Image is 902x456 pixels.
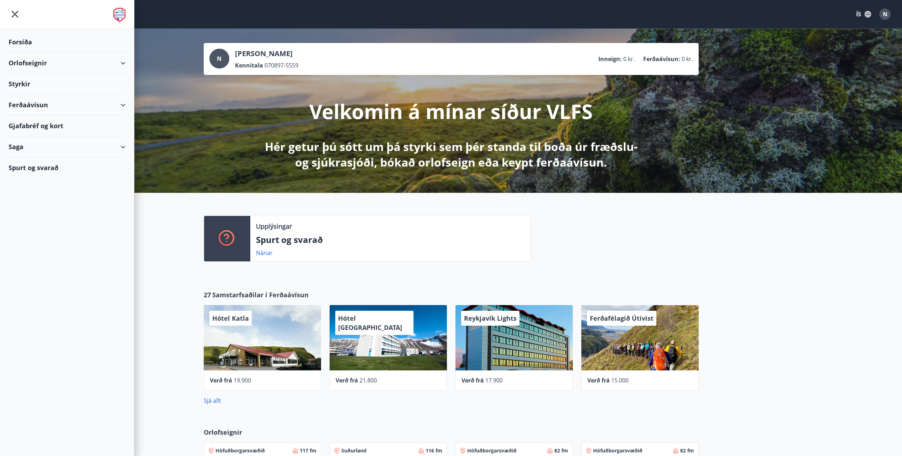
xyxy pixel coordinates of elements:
[682,55,693,63] span: 0 kr.
[485,376,503,384] span: 17.900
[215,447,265,454] span: Höfuðborgarsvæðið
[256,222,292,231] p: Upplýsingar
[265,61,298,69] span: 070897-5559
[341,447,367,454] span: Suðurland
[9,115,126,136] div: Gjafabréf og kort
[9,8,21,21] button: menu
[876,6,893,23] button: N
[461,376,484,384] span: Verð frá
[9,157,126,178] div: Spurt og svarað
[234,376,251,384] span: 19.900
[204,290,211,299] span: 27
[336,376,358,384] span: Verð frá
[593,447,642,454] span: Höfuðborgarsvæðið
[204,428,242,437] span: Orlofseignir
[852,8,875,21] button: ÍS
[256,249,273,257] a: Nánar
[300,447,316,454] span: 117 fm
[359,376,377,384] span: 21.800
[623,55,635,63] span: 0 kr.
[598,55,622,63] p: Inneign :
[212,290,309,299] span: Samstarfsaðilar í Ferðaávísun
[338,314,402,332] span: Hótel [GEOGRAPHIC_DATA]
[9,74,126,94] div: Styrkir
[217,55,222,63] span: N
[235,49,298,59] p: [PERSON_NAME]
[204,397,221,405] a: Sjá allt
[464,314,517,322] span: Reykjavík Lights
[9,32,126,53] div: Forsíða
[467,447,517,454] span: Höfuðborgarsvæðið
[883,10,887,18] span: N
[9,94,126,115] div: Ferðaávísun
[212,314,249,322] span: Hótel Katla
[426,447,442,454] span: 116 fm
[611,376,629,384] span: 15.000
[256,234,525,246] p: Spurt og svarað
[263,139,639,170] p: Hér getur þú sótt um þá styrki sem þér standa til boða úr fræðslu- og sjúkrasjóði, bókað orlofsei...
[587,376,610,384] span: Verð frá
[680,447,694,454] span: 82 fm
[590,314,653,322] span: Ferðafélagið Útivist
[113,8,126,22] img: union_logo
[9,136,126,157] div: Saga
[309,98,593,125] p: Velkomin á mínar síður VLFS
[9,53,126,74] div: Orlofseignir
[235,61,263,69] p: Kennitala
[210,376,232,384] span: Verð frá
[554,447,568,454] span: 82 fm
[643,55,680,63] p: Ferðaávísun :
